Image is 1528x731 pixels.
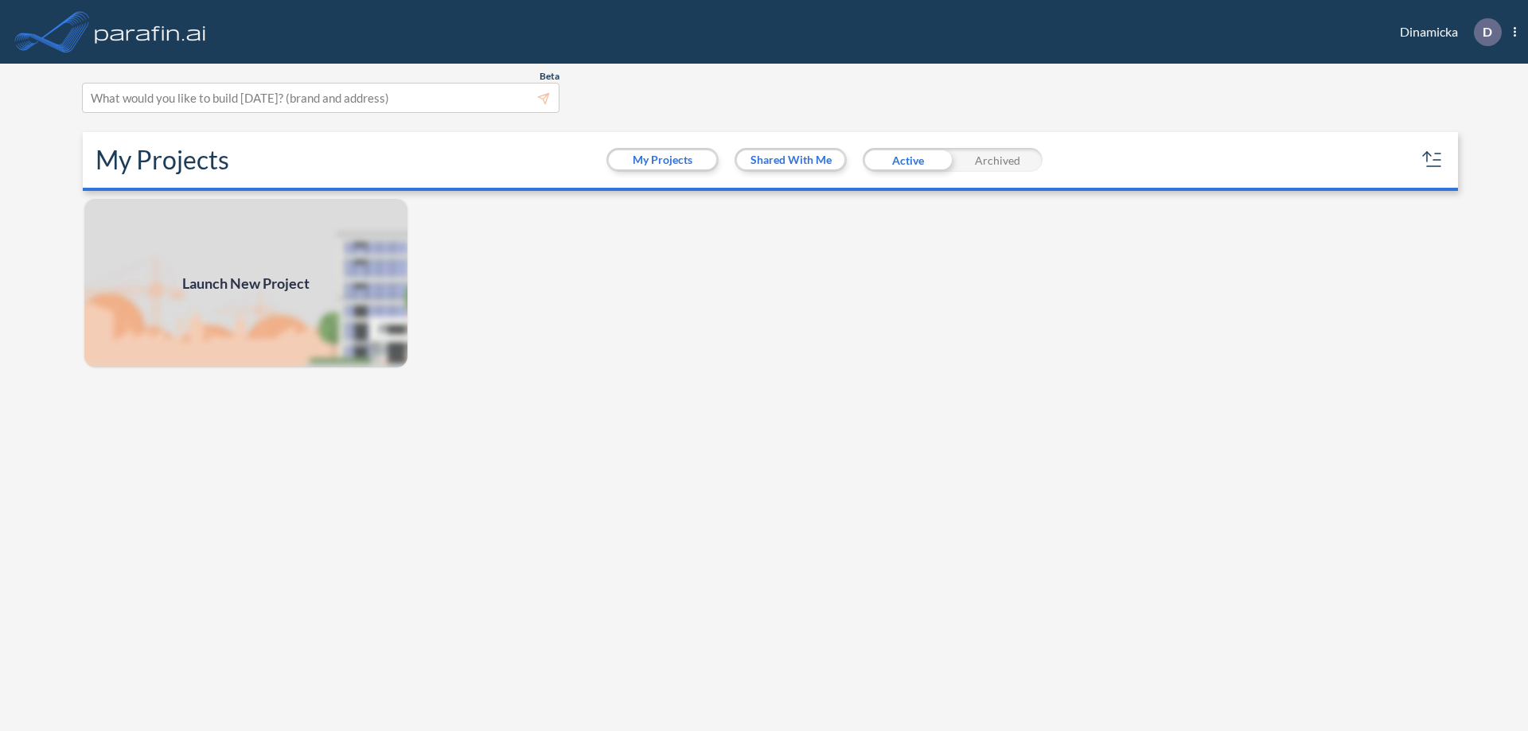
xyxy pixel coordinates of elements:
[92,16,209,48] img: logo
[83,197,409,369] img: add
[609,150,716,169] button: My Projects
[737,150,844,169] button: Shared With Me
[95,145,229,175] h2: My Projects
[182,273,310,294] span: Launch New Project
[1483,25,1492,39] p: D
[1420,147,1445,173] button: sort
[953,148,1043,172] div: Archived
[1376,18,1516,46] div: Dinamicka
[83,197,409,369] a: Launch New Project
[540,70,559,83] span: Beta
[863,148,953,172] div: Active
